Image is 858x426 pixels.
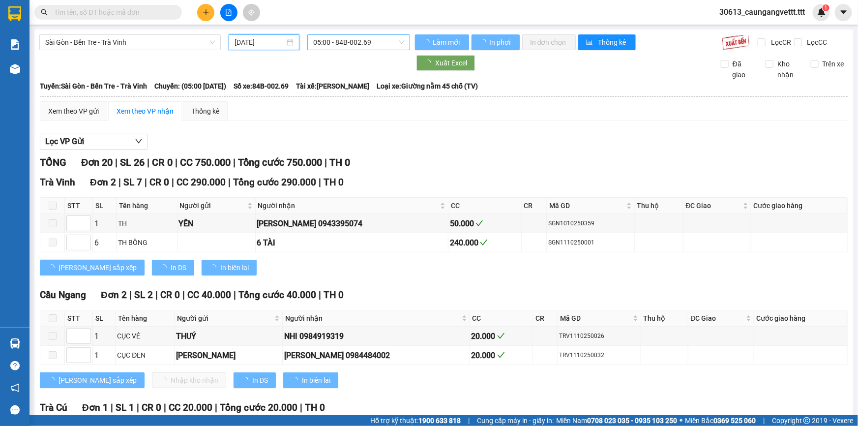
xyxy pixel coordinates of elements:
span: loading [209,264,220,271]
span: | [182,289,185,301]
div: YẾN [179,217,254,230]
span: | [129,289,132,301]
span: check [497,332,505,340]
span: Tổng cước 750.000 [238,156,322,168]
span: TH 0 [324,289,344,301]
span: aim [248,9,255,16]
th: Cước giao hàng [751,198,848,214]
span: Hỗ trợ kỹ thuật: [370,415,461,426]
span: | [763,415,765,426]
div: CỤC ĐEN [117,350,173,361]
strong: 1900 633 818 [418,417,461,425]
button: file-add [220,4,237,21]
span: loading [423,39,431,46]
th: STT [65,198,93,214]
th: SL [93,198,117,214]
span: Lọc CR [767,37,793,48]
button: bar-chartThống kê [578,34,636,50]
span: Tổng cước 290.000 [233,177,316,188]
span: SL 1 [116,402,134,413]
span: | [164,402,166,413]
span: CR 0 [149,177,169,188]
span: | [468,415,470,426]
span: CR 0 [152,156,173,168]
span: plus [203,9,209,16]
span: Kho nhận [773,59,803,80]
span: bar-chart [586,39,594,47]
span: Lọc VP Gửi [45,135,84,148]
span: Tổng cước 40.000 [238,289,316,301]
span: CC 40.000 [187,289,231,301]
span: CR 0 [160,289,180,301]
span: Tổng cước 20.000 [220,402,297,413]
td: TRV1110250026 [558,327,641,346]
span: Mã GD [549,200,624,211]
div: SGN1010250359 [548,219,633,228]
div: 6 TÀI [257,237,447,249]
button: [PERSON_NAME] sắp xếp [40,372,145,388]
span: 1 [824,4,828,11]
span: Người nhận [285,313,460,324]
span: loading [479,39,488,46]
div: Xem theo VP gửi [48,106,99,117]
button: In biên lai [283,372,338,388]
span: file-add [225,9,232,16]
span: | [155,289,158,301]
button: In đơn chọn [522,34,576,50]
td: TRV1110250032 [558,346,641,365]
span: question-circle [10,361,20,370]
div: [PERSON_NAME] [176,349,281,362]
span: down [135,137,143,145]
span: CR 0 [142,402,161,413]
button: In phơi [472,34,520,50]
span: Số xe: 84B-002.69 [234,81,289,91]
div: TH BÔNG [118,237,176,248]
th: CR [522,198,547,214]
span: In biên lai [220,262,249,273]
button: In biên lai [202,260,257,275]
span: Sài Gòn - Bến Tre - Trà Vinh [45,35,215,50]
th: Thu hộ [635,198,683,214]
div: THUÝ [176,330,281,342]
button: Xuất Excel [416,55,475,71]
div: NHI 0984919319 [284,330,468,342]
span: | [111,402,113,413]
span: loading [48,264,59,271]
span: CC 290.000 [177,177,226,188]
span: copyright [803,417,810,424]
div: [PERSON_NAME] 0943395074 [257,217,447,230]
button: Làm mới [415,34,469,50]
span: ⚪️ [680,419,682,423]
span: loading [48,377,59,384]
span: | [300,402,302,413]
img: 9k= [722,34,750,50]
span: | [145,177,147,188]
th: CR [533,310,558,327]
span: Trà Cú [40,402,67,413]
span: Cầu Ngang [40,289,86,301]
sup: 1 [823,4,829,11]
div: TRV1110250032 [559,351,639,360]
span: [PERSON_NAME] sắp xếp [59,375,137,386]
th: STT [65,310,93,327]
span: ĐC Giao [686,200,741,211]
span: 05:00 - 84B-002.69 [313,35,404,50]
span: Trà Vinh [40,177,75,188]
span: SL 7 [123,177,142,188]
span: | [115,156,118,168]
strong: 0708 023 035 - 0935 103 250 [587,417,677,425]
th: Thu hộ [641,310,688,327]
span: | [319,177,321,188]
span: | [234,289,236,301]
img: icon-new-feature [817,8,826,17]
span: loading [241,377,252,384]
span: Thống kê [598,37,628,48]
th: CC [470,310,533,327]
th: SL [93,310,116,327]
span: | [118,177,121,188]
span: Chuyến: (05:00 [DATE]) [154,81,226,91]
div: TH [118,218,176,229]
div: CỤC VÉ [117,331,173,341]
img: warehouse-icon [10,338,20,349]
span: TH 0 [305,402,325,413]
